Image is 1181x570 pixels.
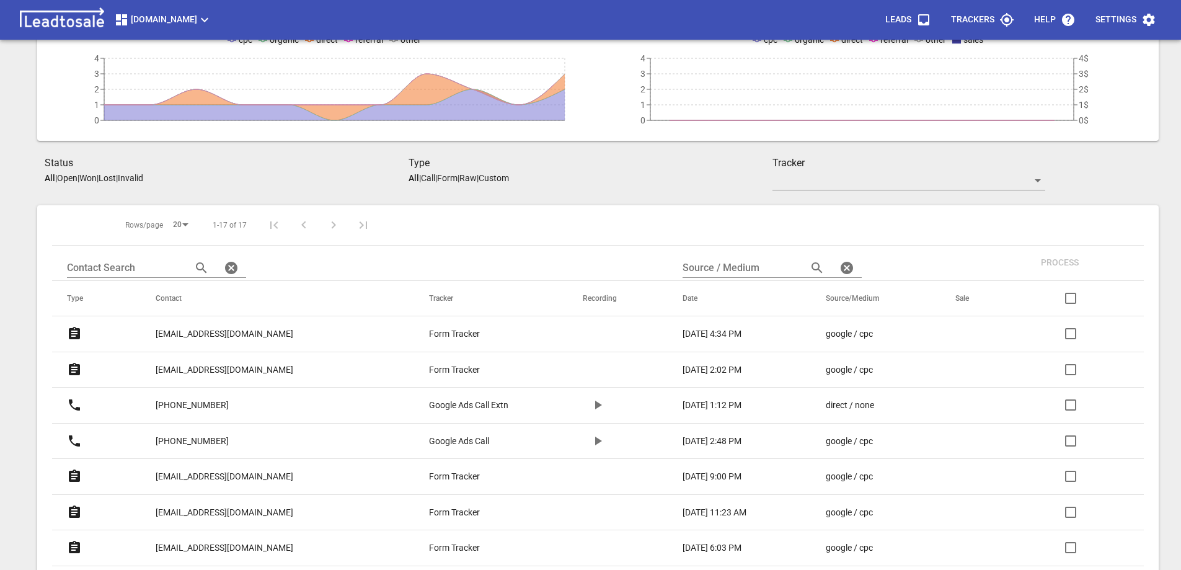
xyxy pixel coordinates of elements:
[1079,115,1089,125] tspan: 0$
[94,115,99,125] tspan: 0
[926,35,946,45] span: other
[45,173,55,183] aside: All
[437,173,458,183] p: Form
[640,69,645,79] tspan: 3
[683,363,776,376] a: [DATE] 2:02 PM
[67,434,82,448] svg: Call
[429,363,480,376] p: Form Tracker
[683,470,776,483] a: [DATE] 9:00 PM
[940,281,1016,316] th: Sale
[458,173,459,183] span: |
[826,506,906,519] a: google / cpc
[15,7,109,32] img: logo
[79,173,97,183] p: Won
[156,426,229,456] a: [PHONE_NUMBER]
[826,435,873,448] p: google / cpc
[811,281,940,316] th: Source/Medium
[156,470,293,483] p: [EMAIL_ADDRESS][DOMAIN_NAME]
[156,506,293,519] p: [EMAIL_ADDRESS][DOMAIN_NAME]
[429,470,480,483] p: Form Tracker
[429,327,480,341] p: Form Tracker
[67,398,82,412] svg: Call
[683,470,741,483] p: [DATE] 9:00 PM
[67,469,82,484] svg: Form
[409,173,419,183] aside: All
[683,435,776,448] a: [DATE] 2:48 PM
[429,399,533,412] a: Google Ads Call Extn
[826,470,906,483] a: google / cpc
[94,69,99,79] tspan: 3
[114,12,212,27] span: [DOMAIN_NAME]
[116,173,118,183] span: |
[826,470,873,483] p: google / cpc
[213,220,247,231] span: 1-17 of 17
[45,156,409,171] h3: Status
[141,281,414,316] th: Contact
[826,327,906,341] a: google / cpc
[109,7,217,32] button: [DOMAIN_NAME]
[156,327,293,341] p: [EMAIL_ADDRESS][DOMAIN_NAME]
[683,506,746,519] p: [DATE] 11:23 AM
[156,533,293,563] a: [EMAIL_ADDRESS][DOMAIN_NAME]
[156,363,293,376] p: [EMAIL_ADDRESS][DOMAIN_NAME]
[316,35,338,45] span: direct
[99,173,116,183] p: Lost
[951,14,994,26] p: Trackers
[156,461,293,492] a: [EMAIL_ADDRESS][DOMAIN_NAME]
[683,541,776,554] a: [DATE] 6:03 PM
[414,281,568,316] th: Tracker
[125,220,163,231] span: Rows/page
[826,399,874,412] p: direct / none
[94,53,99,63] tspan: 4
[683,541,741,554] p: [DATE] 6:03 PM
[270,35,299,45] span: organic
[826,363,873,376] p: google / cpc
[683,435,741,448] p: [DATE] 2:48 PM
[156,390,229,421] a: [PHONE_NUMBER]
[400,35,421,45] span: other
[479,173,509,183] p: Custom
[826,363,906,376] a: google / cpc
[355,35,383,45] span: referral
[772,156,1045,171] h3: Tracker
[429,506,533,519] a: Form Tracker
[52,281,141,316] th: Type
[683,506,776,519] a: [DATE] 11:23 AM
[67,362,82,377] svg: Form
[435,173,437,183] span: |
[568,281,668,316] th: Recording
[429,506,480,519] p: Form Tracker
[826,541,873,554] p: google / cpc
[640,53,645,63] tspan: 4
[640,115,645,125] tspan: 0
[429,470,533,483] a: Form Tracker
[841,35,863,45] span: direct
[668,281,811,316] th: Date
[683,399,741,412] p: [DATE] 1:12 PM
[156,497,293,528] a: [EMAIL_ADDRESS][DOMAIN_NAME]
[118,173,143,183] p: Invalid
[429,399,508,412] p: Google Ads Call Extn
[1079,100,1089,110] tspan: 1$
[826,435,906,448] a: google / cpc
[67,326,82,341] svg: Form
[640,84,645,94] tspan: 2
[1079,84,1089,94] tspan: 2$
[683,327,776,341] a: [DATE] 4:34 PM
[429,363,533,376] a: Form Tracker
[94,84,99,94] tspan: 2
[826,399,906,412] a: direct / none
[156,319,293,349] a: [EMAIL_ADDRESS][DOMAIN_NAME]
[1034,14,1056,26] p: Help
[880,35,908,45] span: referral
[640,100,645,110] tspan: 1
[795,35,824,45] span: organic
[826,327,873,341] p: google / cpc
[826,506,873,519] p: google / cpc
[885,14,911,26] p: Leads
[764,35,777,45] span: cpc
[67,505,82,520] svg: Form
[459,173,477,183] p: Raw
[156,399,229,412] p: [PHONE_NUMBER]
[683,363,741,376] p: [DATE] 2:02 PM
